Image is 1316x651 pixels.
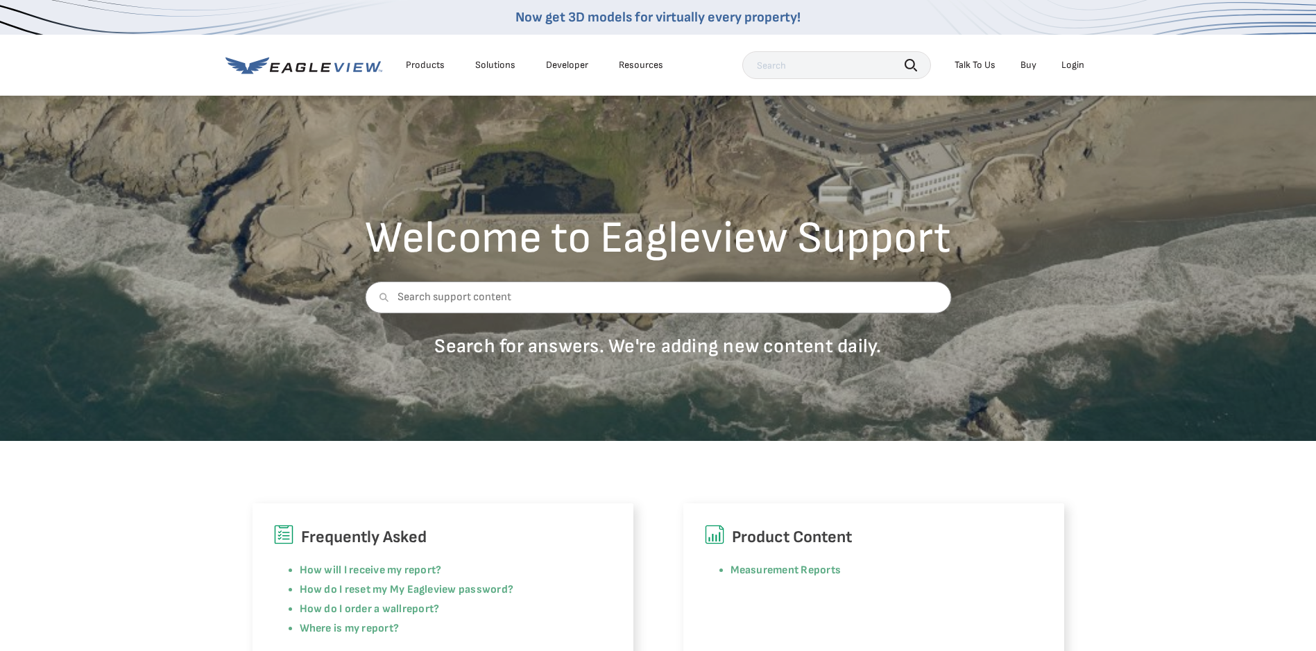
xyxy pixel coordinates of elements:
a: ? [434,602,439,616]
input: Search support content [365,281,951,313]
h6: Product Content [704,524,1043,550]
a: report [402,602,434,616]
a: Measurement Reports [730,564,841,577]
div: Talk To Us [955,59,995,71]
a: How do I reset my My Eagleview password? [300,583,514,596]
a: How will I receive my report? [300,564,442,577]
a: How do I order a wall [300,602,402,616]
div: Resources [619,59,663,71]
input: Search [742,51,931,79]
a: Buy [1020,59,1036,71]
div: Products [406,59,445,71]
a: Developer [546,59,588,71]
div: Solutions [475,59,515,71]
div: Login [1061,59,1084,71]
a: Where is my report? [300,622,400,635]
h2: Welcome to Eagleview Support [365,216,951,261]
h6: Frequently Asked [273,524,613,550]
a: Now get 3D models for virtually every property! [515,9,801,26]
p: Search for answers. We're adding new content daily. [365,334,951,358]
